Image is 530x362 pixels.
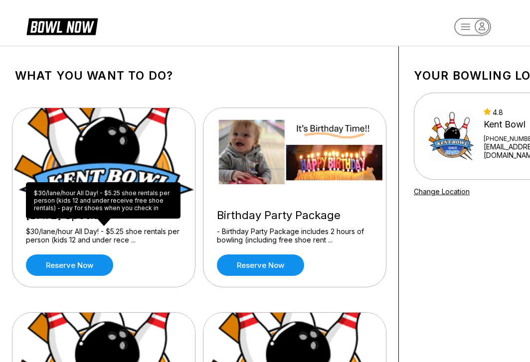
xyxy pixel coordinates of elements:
[217,209,372,222] div: Birthday Party Package
[15,69,383,83] h1: What you want to do?
[414,187,470,196] a: Change Location
[203,108,387,198] img: Birthday Party Package
[26,254,113,276] a: Reserve now
[12,108,196,198] img: Wednesday Special
[26,227,181,244] div: $30/lane/hour All Day! - $5.25 shoe rentals per person (kids 12 and under rece ...
[26,182,180,219] div: $30/lane/hour All Day! - $5.25 shoe rentals per person (kids 12 and under receive free shoe renta...
[427,109,475,164] img: Kent Bowl
[217,254,304,276] a: Reserve now
[217,227,372,244] div: - Birthday Party Package includes 2 hours of bowling (including free shoe rent ...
